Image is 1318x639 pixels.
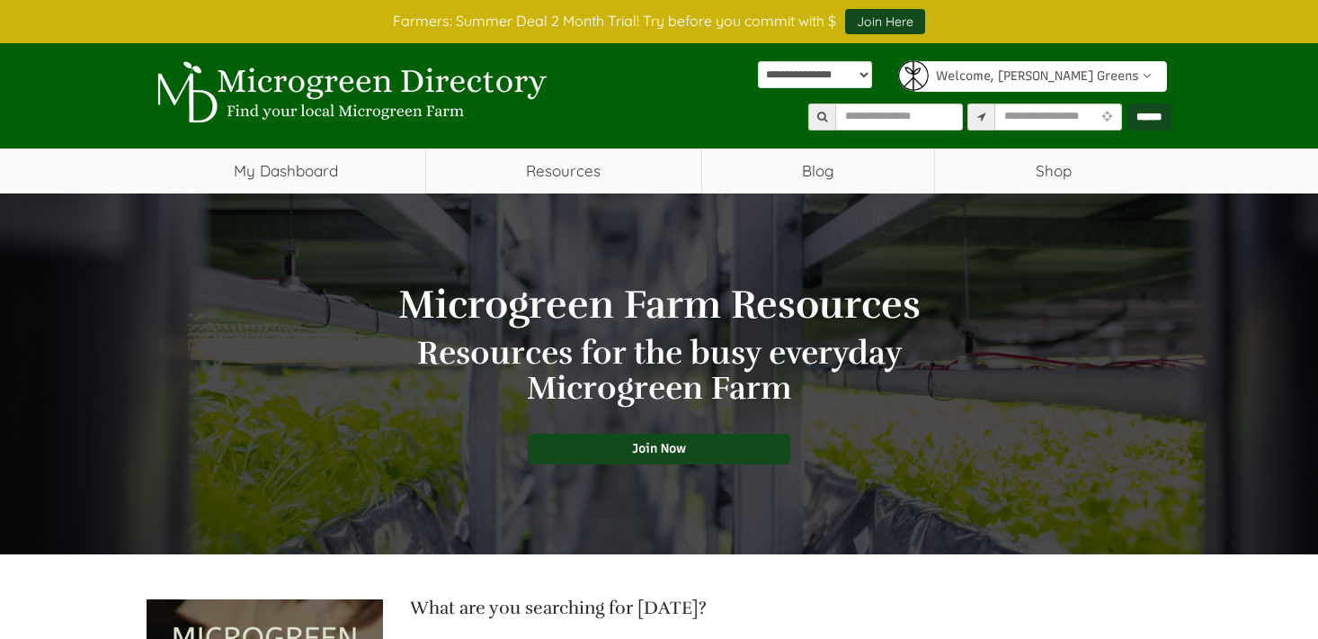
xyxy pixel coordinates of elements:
[331,336,987,407] h2: Resources for the busy everyday Microgreen Farm
[898,60,929,91] img: pimage 2457 189 photo
[133,9,1185,34] div: Farmers: Summer Deal 2 Month Trial! Try before you commit with $
[426,148,701,193] a: Resources
[935,148,1171,193] a: Shop
[410,597,707,619] span: What are you searching for [DATE]?
[528,434,790,464] a: Join Now
[147,61,551,124] img: Microgreen Directory
[1097,111,1116,122] i: Use Current Location
[913,61,1167,92] a: Welcome, [PERSON_NAME] Greens
[845,9,925,34] a: Join Here
[758,61,872,88] div: Powered by
[331,283,987,327] h1: Microgreen Farm Resources
[702,148,935,193] a: Blog
[758,61,872,88] select: Language Translate Widget
[147,148,425,193] a: My Dashboard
